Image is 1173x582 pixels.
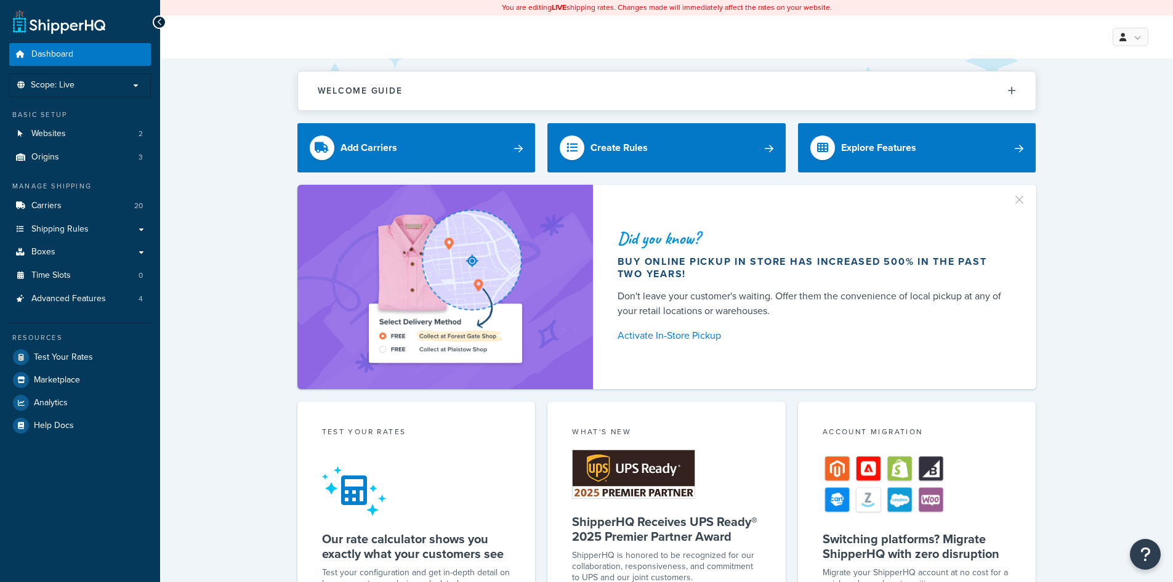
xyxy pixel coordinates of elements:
[618,327,1007,344] a: Activate In-Store Pickup
[9,346,151,368] a: Test Your Rates
[9,264,151,287] a: Time Slots0
[34,421,74,431] span: Help Docs
[9,110,151,120] div: Basic Setup
[9,146,151,169] li: Origins
[9,123,151,145] li: Websites
[322,531,511,561] h5: Our rate calculator shows you exactly what your customers see
[9,195,151,217] a: Carriers20
[341,139,397,156] div: Add Carriers
[9,181,151,192] div: Manage Shipping
[318,86,403,95] h2: Welcome Guide
[31,201,62,211] span: Carriers
[1130,539,1161,570] button: Open Resource Center
[823,426,1012,440] div: Account Migration
[139,152,143,163] span: 3
[31,270,71,281] span: Time Slots
[31,224,89,235] span: Shipping Rules
[9,264,151,287] li: Time Slots
[572,426,761,440] div: What's New
[9,195,151,217] li: Carriers
[591,139,648,156] div: Create Rules
[9,392,151,414] a: Analytics
[139,270,143,281] span: 0
[547,123,786,172] a: Create Rules
[618,289,1007,318] div: Don't leave your customer's waiting. Offer them the convenience of local pickup at any of your re...
[841,139,916,156] div: Explore Features
[322,426,511,440] div: Test your rates
[31,80,75,91] span: Scope: Live
[618,230,1007,247] div: Did you know?
[31,49,73,60] span: Dashboard
[34,352,93,363] span: Test Your Rates
[34,375,80,386] span: Marketplace
[9,123,151,145] a: Websites2
[334,203,557,371] img: ad-shirt-map-b0359fc47e01cab431d101c4b569394f6a03f54285957d908178d52f29eb9668.png
[552,2,566,13] b: LIVE
[9,333,151,343] div: Resources
[798,123,1036,172] a: Explore Features
[9,218,151,241] a: Shipping Rules
[31,247,55,257] span: Boxes
[9,241,151,264] a: Boxes
[298,71,1036,110] button: Welcome Guide
[572,514,761,544] h5: ShipperHQ Receives UPS Ready® 2025 Premier Partner Award
[9,414,151,437] a: Help Docs
[31,294,106,304] span: Advanced Features
[9,288,151,310] a: Advanced Features4
[823,531,1012,561] h5: Switching platforms? Migrate ShipperHQ with zero disruption
[139,294,143,304] span: 4
[297,123,536,172] a: Add Carriers
[31,129,66,139] span: Websites
[134,201,143,211] span: 20
[9,288,151,310] li: Advanced Features
[34,398,68,408] span: Analytics
[9,43,151,66] a: Dashboard
[9,146,151,169] a: Origins3
[618,256,1007,280] div: Buy online pickup in store has increased 500% in the past two years!
[31,152,59,163] span: Origins
[9,369,151,391] a: Marketplace
[139,129,143,139] span: 2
